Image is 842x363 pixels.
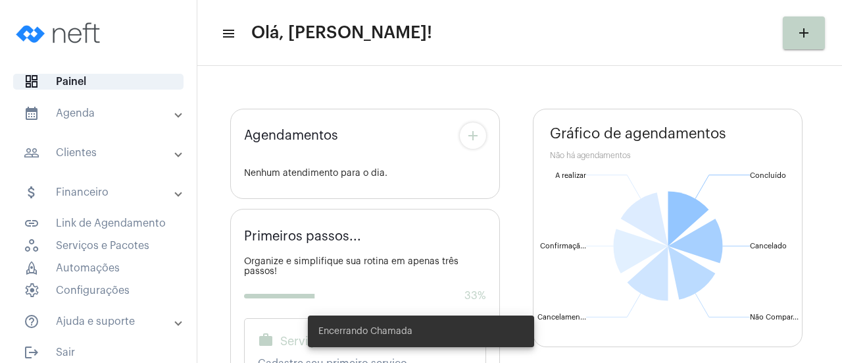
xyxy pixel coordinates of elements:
[24,74,39,90] span: sidenav icon
[8,137,197,169] mat-expansion-panel-header: sidenav iconClientes
[750,314,799,321] text: Não Compar...
[465,128,481,144] mat-icon: add
[251,22,432,43] span: Olá, [PERSON_NAME]!
[555,172,586,179] text: A realizar
[318,325,412,338] span: Encerrando Chamada
[24,314,39,329] mat-icon: sidenav icon
[24,260,39,276] span: sidenav icon
[13,216,184,231] span: Link de Agendamento
[8,177,197,208] mat-expansion-panel-header: sidenav iconFinanceiro
[750,242,787,250] text: Cancelado
[750,172,786,179] text: Concluído
[8,98,197,129] mat-expansion-panel-header: sidenav iconAgenda
[13,238,184,253] span: Serviços e Pacotes
[540,242,586,250] text: Confirmaçã...
[244,128,338,143] span: Agendamentos
[24,184,176,200] mat-panel-title: Financeiro
[244,229,361,244] span: Primeiros passos...
[8,306,197,337] mat-expansion-panel-header: sidenav iconAjuda e suporte
[550,126,726,142] span: Gráfico de agendamentos
[13,74,184,90] span: Painel
[24,184,39,200] mat-icon: sidenav icon
[258,332,274,348] mat-icon: work
[24,283,39,298] span: sidenav icon
[24,345,39,360] mat-icon: sidenav icon
[24,105,39,121] mat-icon: sidenav icon
[24,145,39,161] mat-icon: sidenav icon
[221,26,234,42] mat-icon: sidenav icon
[13,261,184,275] span: Automações
[13,283,184,298] span: Configurações
[13,345,184,360] span: Sair
[24,145,176,161] mat-panel-title: Clientes
[11,7,109,59] img: logo-neft-novo-2.png
[464,290,486,302] span: 33%
[537,314,586,321] text: Cancelamen...
[24,215,39,231] mat-icon: sidenav icon
[280,335,322,348] span: Serviço
[244,169,486,179] div: Nenhum atendimento para o dia.
[796,25,812,41] mat-icon: add
[24,105,176,121] mat-panel-title: Agenda
[24,238,39,254] span: sidenav icon
[244,257,458,276] span: Organize e simplifique sua rotina em apenas três passos!
[24,314,176,329] mat-panel-title: Ajuda e suporte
